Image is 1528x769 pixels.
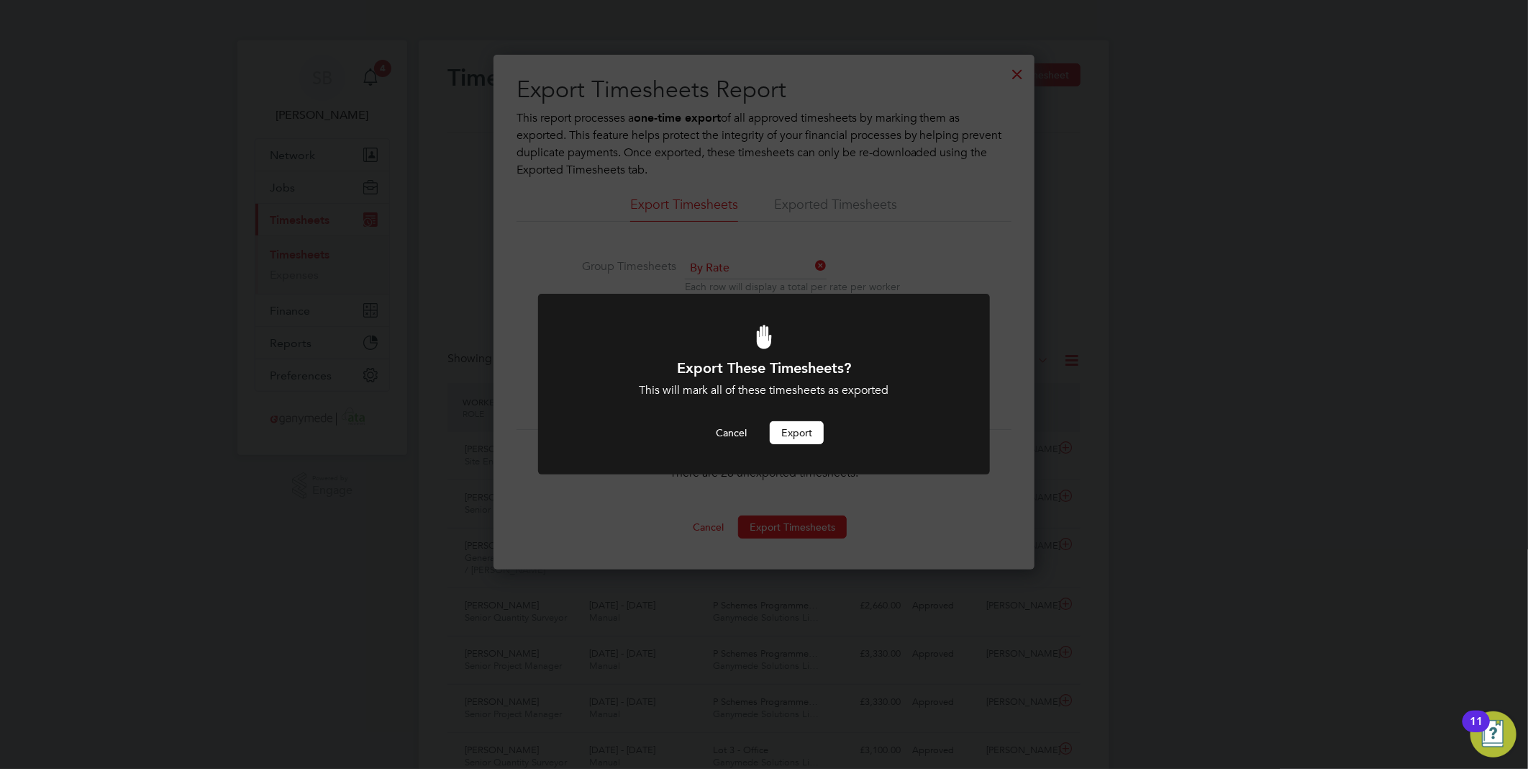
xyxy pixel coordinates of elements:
[1470,711,1516,757] button: Open Resource Center, 11 new notifications
[770,421,824,444] button: Export
[1470,721,1483,740] div: 11
[704,421,758,444] button: Cancel
[577,359,951,377] h1: Export These Timesheets?
[577,383,951,398] div: This will mark all of these timesheets as exported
